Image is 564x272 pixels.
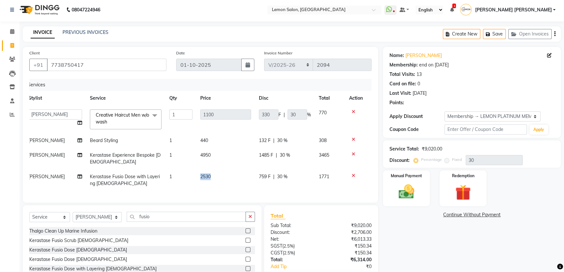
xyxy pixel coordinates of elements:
span: [PERSON_NAME] [28,137,65,143]
span: 30 % [280,152,290,159]
button: +91 [29,59,48,71]
div: Kerastase Fusio Dose [DEMOGRAPHIC_DATA] [29,247,127,253]
span: 770 [319,110,327,116]
span: | [276,152,277,159]
th: Service [86,91,165,106]
span: Creative Haircut Men w/o wash [96,112,149,125]
span: % [307,111,311,118]
div: 13 [416,71,422,78]
span: 1 [169,152,172,158]
span: SGST [271,243,282,249]
div: Apply Discount [389,113,444,120]
span: [PERSON_NAME] [28,174,65,179]
div: Services [25,79,372,91]
a: [PERSON_NAME] [405,52,442,59]
span: 1 [169,137,172,143]
div: Service Total: [389,146,419,152]
div: Points: [389,99,404,106]
div: Sub Total: [266,222,321,229]
div: ₹9,020.00 [321,222,376,229]
a: Add Tip [266,263,331,270]
span: | [284,111,285,118]
label: Client [29,50,40,56]
button: Create New [443,29,480,39]
label: Percentage [421,157,442,163]
div: Card on file: [389,80,416,87]
div: Name: [389,52,404,59]
a: x [107,119,110,125]
div: ₹150.34 [321,250,376,256]
div: ₹0 [330,263,376,270]
div: Thalgo Clean Up Marine Infusion [29,228,97,235]
label: Invoice Number [264,50,292,56]
b: 08047224946 [72,1,100,19]
span: F [278,111,281,118]
div: ₹150.34 [321,243,376,250]
div: Last Visit: [389,90,411,97]
label: Fixed [452,157,462,163]
span: 2.5% [284,250,294,255]
button: Apply [529,125,548,135]
div: ₹9,020.00 [422,146,442,152]
span: 2.5% [284,243,293,249]
span: Kerastase Experience Bespoke [DEMOGRAPHIC_DATA] [90,152,161,165]
div: Discount: [266,229,321,236]
div: Total Visits: [389,71,415,78]
input: Enter Offer / Coupon Code [444,124,527,135]
div: ₹2,706.00 [321,229,376,236]
img: Varsha Bittu Karmakar [460,4,472,15]
div: Total: [266,256,321,263]
span: CGST [271,250,283,256]
label: Manual Payment [391,173,422,179]
div: ( ) [266,243,321,250]
div: ₹6,314.00 [321,256,376,263]
span: 2530 [200,174,211,179]
button: Save [483,29,506,39]
input: Search by Name/Mobile/Email/Code [47,59,166,71]
div: 0 [417,80,420,87]
div: Coupon Code [389,126,444,133]
a: INVOICE [31,27,55,38]
div: ( ) [266,250,321,256]
th: Disc [255,91,315,106]
div: [DATE] [413,90,427,97]
span: Kerastase Fusio Dose with Layering [DEMOGRAPHIC_DATA] [90,174,160,186]
div: Kerastase Fusio Scrub [DEMOGRAPHIC_DATA] [29,237,128,244]
th: Price [196,91,255,106]
div: Net: [266,236,321,243]
span: 132 F [259,137,271,144]
span: 4950 [200,152,211,158]
img: _gift.svg [450,183,476,202]
span: 1771 [319,174,329,179]
a: 1 [450,7,454,13]
span: 1 [169,174,172,179]
span: 30 % [277,173,288,180]
span: [PERSON_NAME] [28,152,65,158]
div: end on [DATE] [419,62,449,68]
button: Open Invoices [508,29,552,39]
div: ₹6,013.33 [321,236,376,243]
span: Total [271,212,286,219]
span: 1 [452,4,456,8]
label: Redemption [452,173,474,179]
span: 759 F [259,173,271,180]
label: Date [176,50,185,56]
a: PREVIOUS INVOICES [63,29,108,35]
th: Total [315,91,345,106]
div: Kerastase Fusio Dose [DEMOGRAPHIC_DATA] [29,256,127,263]
th: Action [345,91,367,106]
span: 440 [200,137,208,143]
th: Stylist [24,91,86,106]
a: Continue Without Payment [384,211,559,218]
span: 30 % [277,137,288,144]
span: 308 [319,137,327,143]
th: Qty [165,91,196,106]
span: 1485 F [259,152,273,159]
img: _cash.svg [394,183,419,201]
div: Discount: [389,157,410,164]
span: | [273,137,275,144]
span: | [273,173,275,180]
input: Search or Scan [127,212,246,222]
span: Beard Styling [90,137,118,143]
span: [PERSON_NAME] [PERSON_NAME] [475,7,552,13]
